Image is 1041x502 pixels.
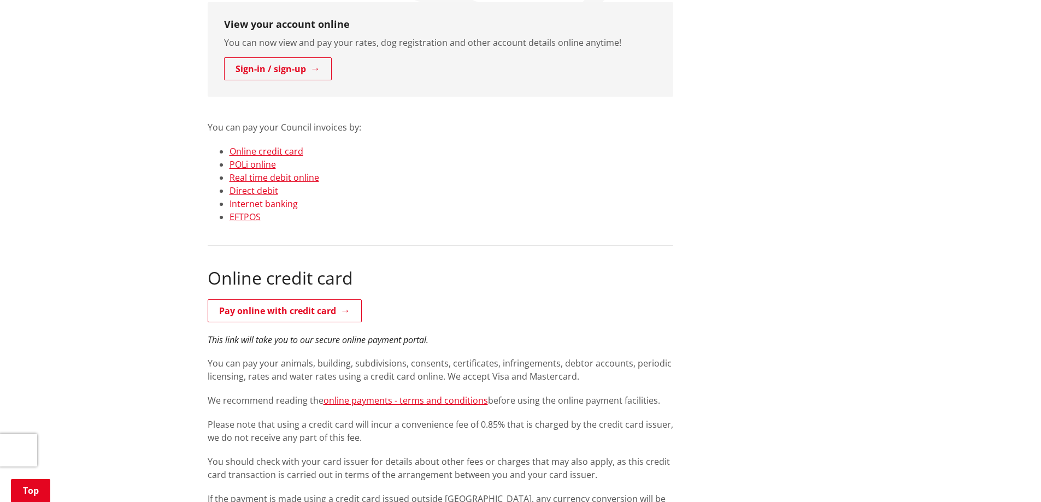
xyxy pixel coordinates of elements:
a: Top [11,479,50,502]
a: online payments - terms and conditions [324,394,488,406]
a: Sign-in / sign-up [224,57,332,80]
a: POLi online [230,158,276,170]
p: Please note that using a credit card will incur a convenience fee of 0.85% that is charged by the... [208,418,673,444]
p: You can now view and pay your rates, dog registration and other account details online anytime! [224,36,657,49]
h3: View your account online [224,19,657,31]
em: This link will take you to our secure online payment portal. [208,334,428,346]
a: Pay online with credit card [208,299,362,322]
a: Internet banking [230,198,298,210]
a: Direct debit [230,185,278,197]
a: EFTPOS [230,211,261,223]
a: Online credit card [230,145,303,157]
p: You can pay your animals, building, subdivisions, consents, certificates, infringements, debtor a... [208,357,673,383]
p: We recommend reading the before using the online payment facilities. [208,394,673,407]
a: Real time debit online [230,172,319,184]
p: You should check with your card issuer for details about other fees or charges that may also appl... [208,455,673,481]
iframe: Messenger Launcher [991,456,1030,495]
p: You can pay your Council invoices by: [208,108,673,134]
h2: Online credit card [208,268,673,288]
